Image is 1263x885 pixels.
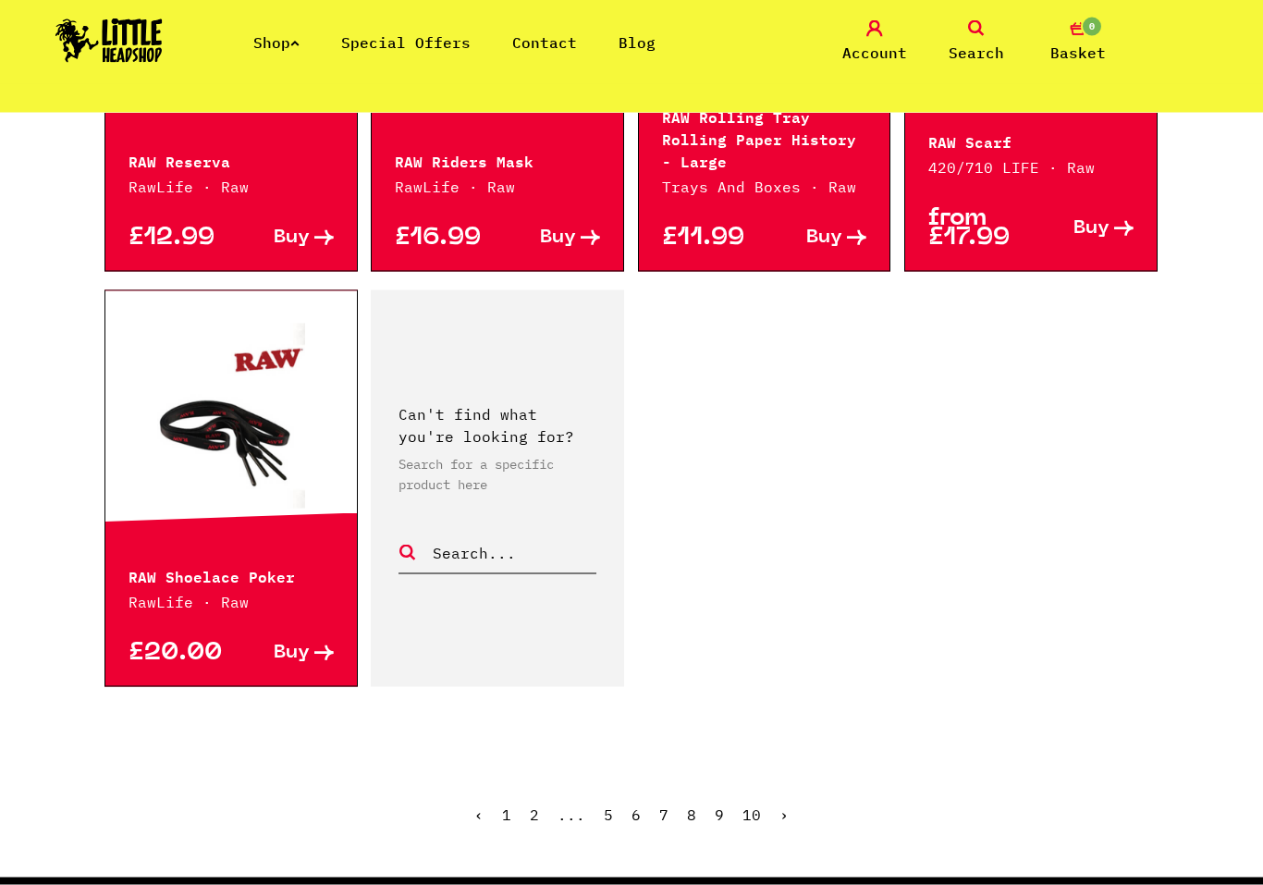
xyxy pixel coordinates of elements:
[631,805,641,824] a: 6
[619,33,656,52] a: Blog
[399,454,596,495] p: Search for a specific product here
[129,228,231,248] p: £12.99
[512,33,577,52] a: Contact
[399,403,596,448] p: Can't find what you're looking for?
[662,228,765,248] p: £11.99
[129,149,334,171] p: RAW Reserva
[842,42,907,64] span: Account
[274,228,310,248] span: Buy
[1031,209,1134,248] a: Buy
[779,805,789,824] a: Next »
[1050,42,1106,64] span: Basket
[530,805,539,824] a: 2
[949,42,1004,64] span: Search
[928,156,1134,178] p: 420/710 LIFE · Raw
[431,541,596,565] input: Search...
[742,805,761,824] a: 10
[662,104,867,171] p: RAW Rolling Tray Rolling Paper History - Large
[502,805,511,824] a: 1
[129,644,231,663] p: £20.00
[1032,20,1124,64] a: 0 Basket
[129,591,334,613] p: RawLife · Raw
[231,644,334,663] a: Buy
[806,228,842,248] span: Buy
[1073,219,1110,239] span: Buy
[540,228,576,248] span: Buy
[474,805,484,824] a: « Previous
[687,805,696,824] a: 8
[1081,16,1103,38] span: 0
[497,228,600,248] a: Buy
[55,18,163,63] img: Little Head Shop Logo
[231,228,334,248] a: Buy
[928,129,1134,152] p: RAW Scarf
[395,149,600,171] p: RAW Riders Mask
[395,176,600,198] p: RawLife · Raw
[129,176,334,198] p: RawLife · Raw
[253,33,300,52] a: Shop
[274,644,310,663] span: Buy
[662,176,867,198] p: Trays And Boxes · Raw
[129,564,334,586] p: RAW Shoelace Poker
[604,805,613,824] a: 5
[715,805,724,824] a: 9
[395,228,497,248] p: £16.99
[659,805,668,824] span: 7
[558,805,585,824] span: ...
[765,228,867,248] a: Buy
[341,33,471,52] a: Special Offers
[928,209,1031,248] p: from £17.99
[930,20,1023,64] a: Search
